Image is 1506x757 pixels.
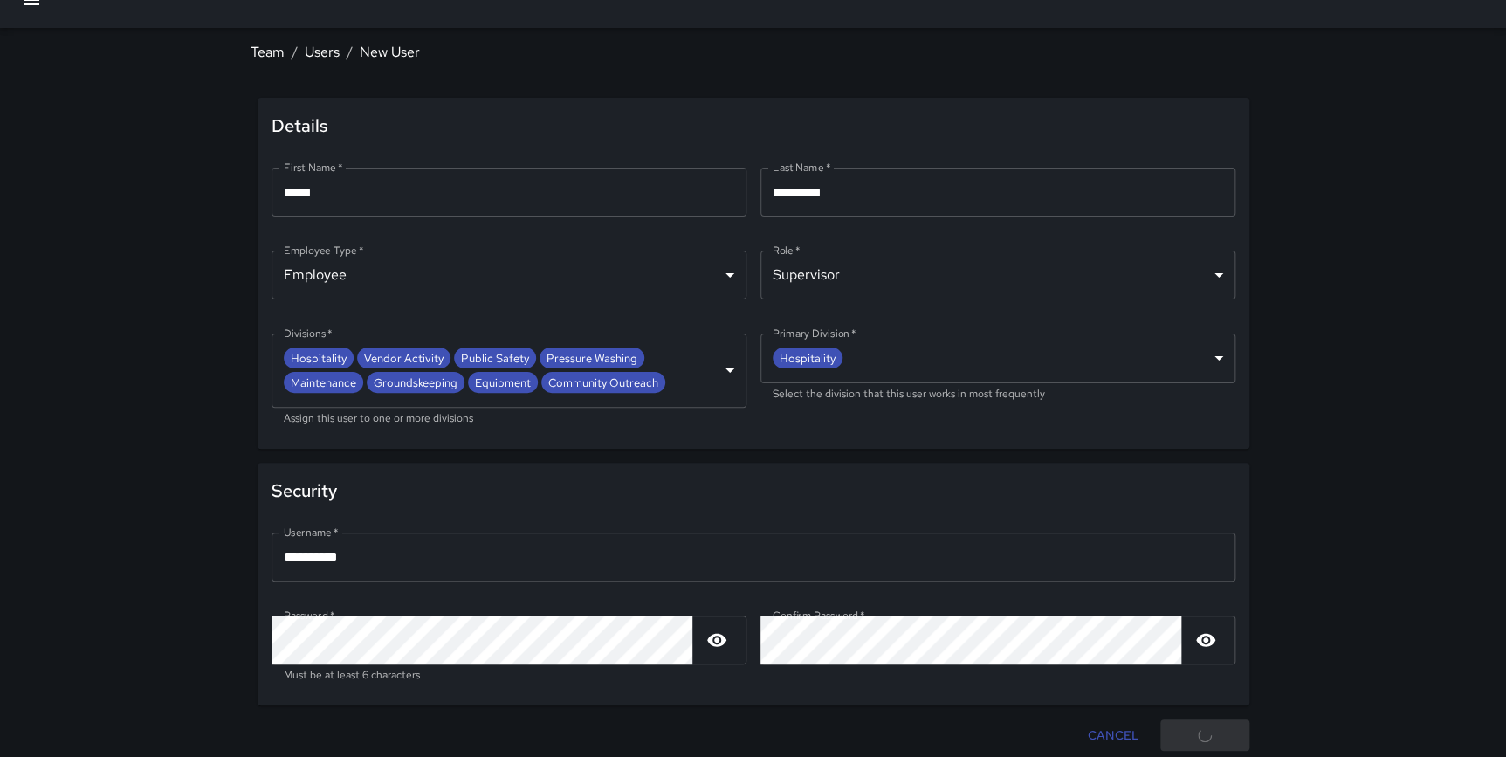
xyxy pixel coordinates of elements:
[284,160,343,175] label: First Name
[357,348,450,368] span: Vendor Activity
[347,42,353,63] li: /
[773,386,1223,403] p: Select the division that this user works in most frequently
[284,243,363,258] label: Employee Type
[292,42,298,63] li: /
[251,43,285,61] a: Team
[284,348,354,368] span: Hospitality
[468,373,538,393] span: Equipment
[284,410,734,428] p: Assign this user to one or more divisions
[1081,719,1146,752] button: Cancel
[541,373,665,393] span: Community Outreach
[773,160,830,175] label: Last Name
[272,477,1235,505] span: Security
[540,348,644,368] span: Pressure Washing
[454,348,536,368] span: Public Safety
[360,43,420,61] a: New User
[773,348,842,368] span: Hospitality
[284,608,334,623] label: Password
[773,326,856,341] label: Primary Division
[760,251,1235,299] div: Supervisor
[367,373,464,393] span: Groundskeeping
[272,251,746,299] div: Employee
[305,43,340,61] a: Users
[284,525,338,540] label: Username
[773,243,801,258] label: Role
[284,373,363,393] span: Maintenance
[284,326,333,341] label: Divisions
[272,112,1235,140] span: Details
[773,608,864,623] label: Confirm Password
[284,667,734,685] p: Must be at least 6 characters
